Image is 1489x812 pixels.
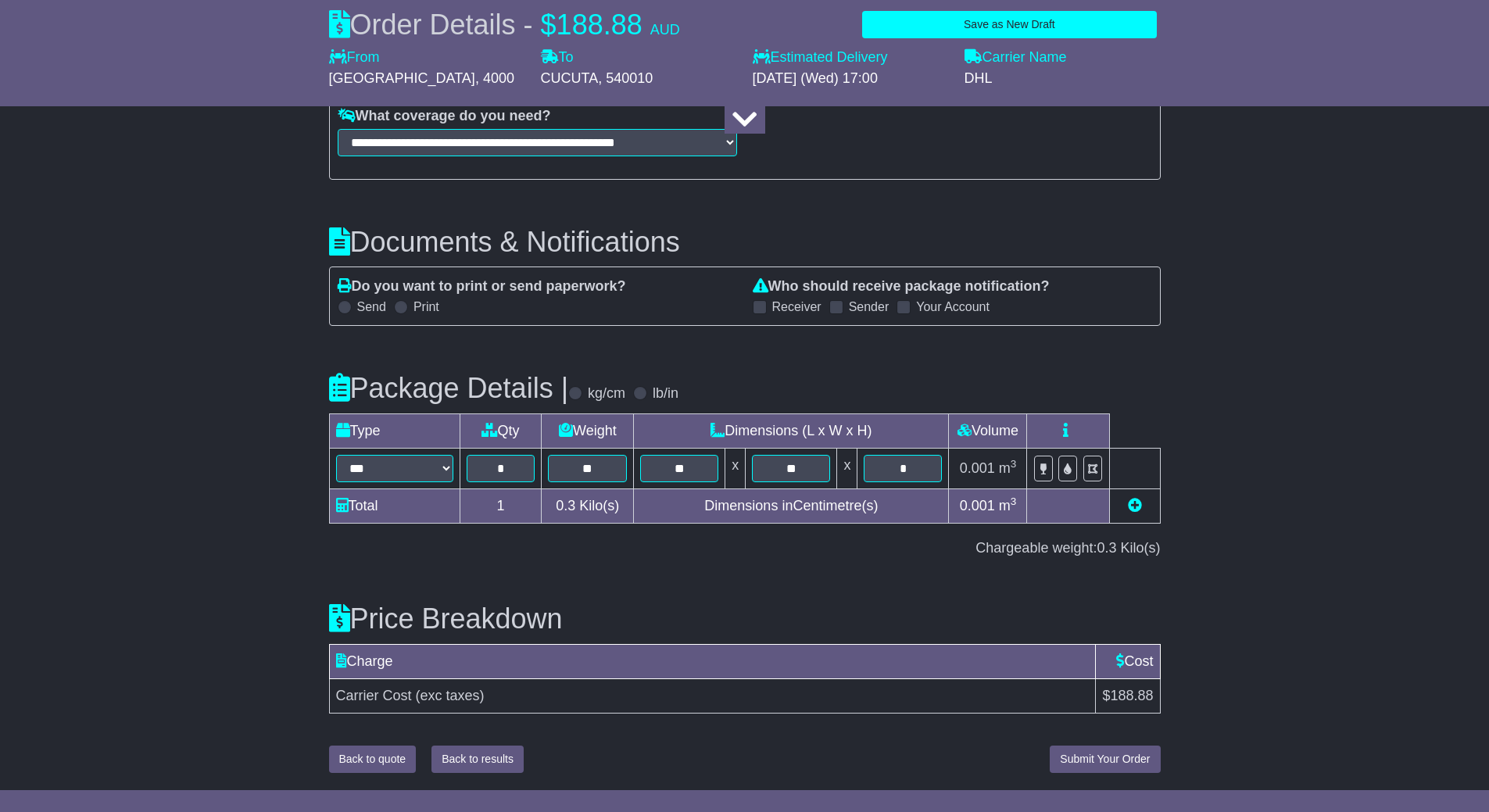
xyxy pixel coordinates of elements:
span: 0.001 [960,460,995,476]
td: Cost [1096,644,1160,678]
td: Dimensions in Centimetre(s) [634,488,949,523]
td: x [725,448,746,488]
label: Do you want to print or send paperwork? [338,278,626,295]
td: Qty [460,413,542,448]
label: kg/cm [588,385,625,402]
div: Chargeable weight: Kilo(s) [329,540,1161,557]
div: [DATE] (Wed) 17:00 [753,70,949,88]
sup: 3 [1011,458,1017,470]
td: x [837,448,857,488]
td: Kilo(s) [542,488,634,523]
span: Carrier Cost [336,688,412,703]
label: Who should receive package notification? [753,278,1050,295]
label: lb/in [653,385,678,402]
span: , 4000 [475,70,514,86]
sup: 3 [1011,495,1017,507]
td: Weight [542,413,634,448]
span: m [999,460,1017,476]
label: To [541,49,574,66]
td: Type [329,413,460,448]
span: 188.88 [557,9,642,41]
h3: Price Breakdown [329,603,1161,635]
a: Add new item [1128,498,1142,513]
span: 0.3 [1097,540,1116,556]
span: 0.3 [556,498,575,513]
h3: Documents & Notifications [329,227,1161,258]
td: 1 [460,488,542,523]
label: Send [357,299,386,314]
label: What coverage do you need? [338,108,551,125]
label: Your Account [916,299,990,314]
label: Receiver [772,299,821,314]
span: m [999,498,1017,513]
button: Back to quote [329,746,417,773]
label: Estimated Delivery [753,49,949,66]
button: Submit Your Order [1050,746,1160,773]
span: [GEOGRAPHIC_DATA] [329,70,475,86]
span: $188.88 [1102,688,1153,703]
label: Carrier Name [965,49,1067,66]
span: , 540010 [598,70,653,86]
h3: Package Details | [329,373,569,404]
div: Order Details - [329,8,680,41]
span: 0.001 [960,498,995,513]
td: Charge [329,644,1096,678]
button: Save as New Draft [862,11,1156,38]
span: $ [541,9,557,41]
td: Total [329,488,460,523]
label: From [329,49,380,66]
span: AUD [650,22,680,38]
label: Sender [849,299,889,314]
td: Volume [949,413,1027,448]
button: Back to results [431,746,524,773]
span: (exc taxes) [416,688,485,703]
span: Submit Your Order [1060,753,1150,765]
div: DHL [965,70,1161,88]
td: Dimensions (L x W x H) [634,413,949,448]
label: Print [413,299,439,314]
span: CUCUTA [541,70,599,86]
